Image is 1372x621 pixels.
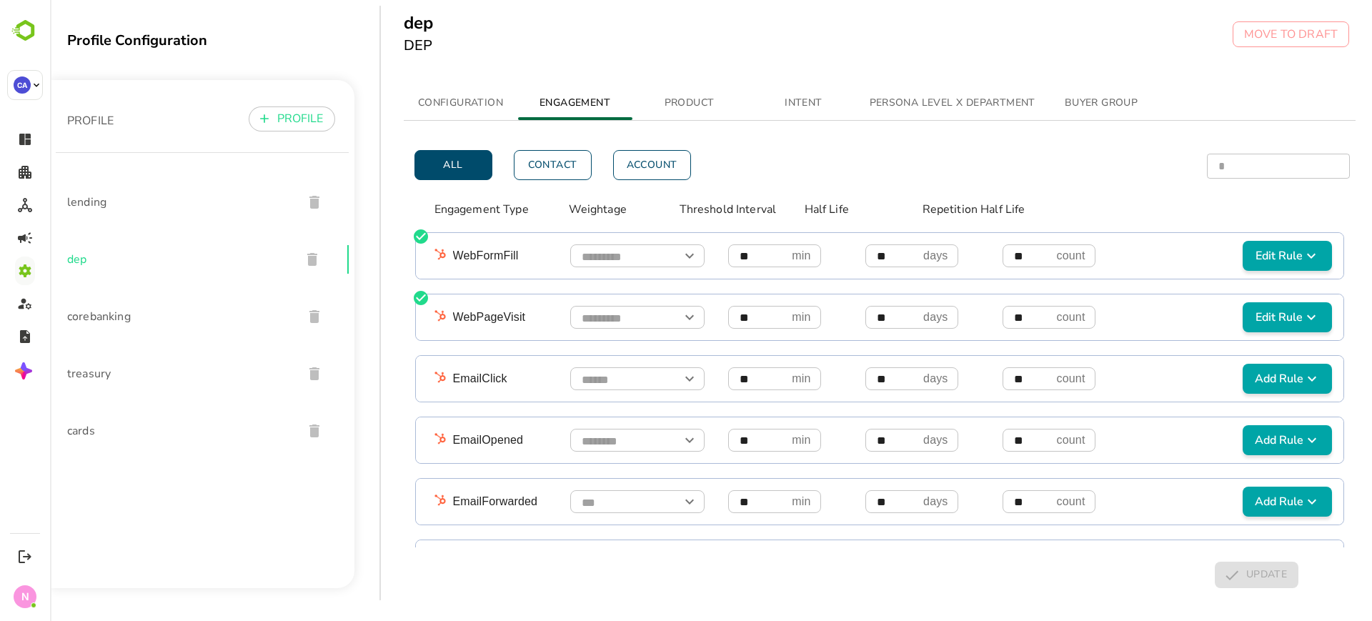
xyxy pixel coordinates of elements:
[1007,432,1035,449] p: count
[1198,247,1276,264] span: Edit Rule
[1193,241,1282,271] button: Edit Rule
[1193,364,1282,394] button: Add Rule
[366,294,1294,340] div: WebPageVisitOpenmindayscountEdit Rule
[362,94,459,112] span: CONFIGURATION
[6,288,299,345] div: corebanking
[1198,370,1276,387] span: Add Rule
[383,431,397,445] img: hubspot.png
[403,370,510,387] p: EmailClick
[199,106,285,131] button: PROFILE
[17,194,242,211] span: lending
[705,94,802,112] span: INTENT
[383,492,397,507] img: hubspot.png
[873,247,898,264] p: days
[873,370,898,387] p: days
[742,493,760,510] p: min
[1193,302,1282,332] button: Edit Rule
[630,307,650,327] button: Open
[1193,487,1282,517] button: Add Rule
[1007,309,1035,326] p: count
[873,201,1007,218] p: Repetition Half Life
[384,201,519,218] p: Engagement Type
[17,112,64,129] p: PROFILE
[366,417,1294,463] div: EmailOpenedOpenmindayscountAdd Rule
[742,309,760,326] p: min
[1198,309,1276,326] span: Edit Rule
[630,369,650,389] button: Open
[755,201,855,218] p: Half Life
[14,585,36,608] div: N
[563,150,641,180] button: Account
[1194,26,1288,43] p: MOVE TO DRAFT
[6,231,299,288] div: dep
[464,150,542,180] button: Contact
[366,356,1294,402] div: EmailClickOpenmindayscountAdd Rule
[519,201,619,218] p: Weightage
[6,402,299,459] div: cards
[354,86,1306,120] div: simple tabs
[477,94,574,112] span: ENGAGEMENT
[873,432,898,449] p: days
[383,308,397,322] img: hubspot.png
[591,94,688,112] span: PRODUCT
[403,309,510,326] p: WebPageVisit
[366,233,1294,279] div: WebFormFillOpenmindayscountEdit Rule
[15,547,34,566] button: Logout
[1193,425,1282,455] button: Add Rule
[403,247,510,264] p: WebFormFill
[873,493,898,510] p: days
[1007,493,1035,510] p: count
[1183,21,1299,47] button: MOVE TO DRAFT
[6,174,299,231] div: lending
[742,370,760,387] p: min
[366,540,1294,586] div: CallConnectedOpenmindayscountAdd Rule
[1003,94,1100,112] span: BUYER GROUP
[17,31,304,50] div: Profile Configuration
[227,110,274,127] p: PROFILE
[820,94,985,112] span: PERSONA LEVEL X DEPARTMENT
[873,309,898,326] p: days
[383,369,397,384] img: hubspot.png
[383,247,397,261] img: hubspot.png
[742,432,760,449] p: min
[403,432,510,449] p: EmailOpened
[354,34,383,57] h6: DEP
[364,150,442,180] button: All
[14,76,31,94] div: CA
[17,422,242,439] span: cards
[17,365,242,382] span: treasury
[630,430,650,450] button: Open
[1007,370,1035,387] p: count
[1198,493,1276,510] span: Add Rule
[742,247,760,264] p: min
[630,246,650,266] button: Open
[630,492,650,512] button: Open
[6,345,299,402] div: treasury
[630,201,755,218] p: Threshold Interval
[1007,247,1035,264] p: count
[17,308,242,325] span: corebanking
[354,11,383,34] h5: dep
[1198,432,1276,449] span: Add Rule
[366,479,1294,525] div: EmailForwardedOpenmindayscountAdd Rule
[17,251,239,268] span: dep
[403,493,510,510] p: EmailForwarded
[7,17,44,44] img: BambooboxLogoMark.f1c84d78b4c51b1a7b5f700c9845e183.svg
